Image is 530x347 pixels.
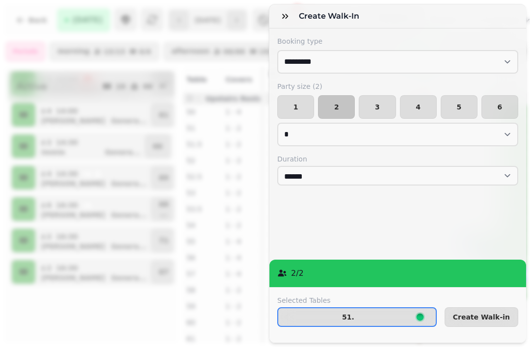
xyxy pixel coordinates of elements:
button: 4 [400,95,437,119]
label: Duration [277,154,518,164]
p: 2 / 2 [291,267,304,279]
button: 6 [481,95,518,119]
label: Party size ( 2 ) [277,81,518,91]
button: 2 [318,95,355,119]
button: 51. [277,307,437,327]
button: 3 [359,95,396,119]
button: 1 [277,95,314,119]
span: 5 [449,104,469,110]
span: 4 [408,104,428,110]
span: 3 [367,104,387,110]
span: Create Walk-in [453,314,510,320]
span: 2 [326,104,346,110]
span: 1 [286,104,306,110]
h3: Create Walk-in [299,10,363,22]
label: Booking type [277,36,518,46]
button: Create Walk-in [445,307,518,327]
p: 51. [342,314,354,320]
button: 5 [441,95,477,119]
label: Selected Tables [277,295,437,305]
span: 6 [490,104,510,110]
